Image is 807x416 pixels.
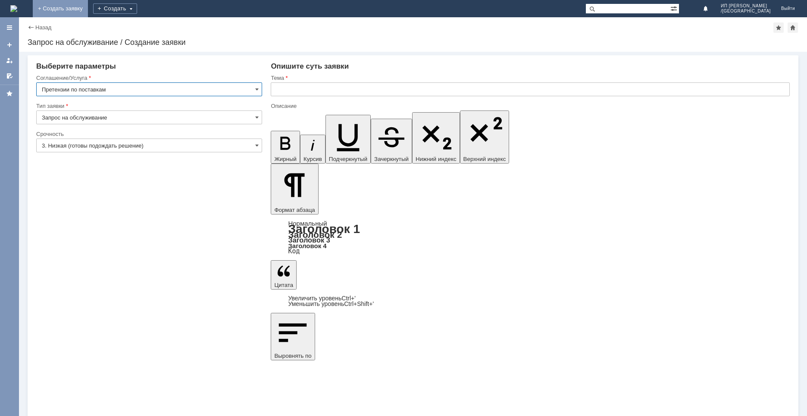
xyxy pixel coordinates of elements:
button: Формат абзаца [271,164,318,214]
div: Сделать домашней страницей [788,22,798,33]
a: Decrease [288,300,374,307]
span: Опишите суть заявки [271,62,349,70]
div: Запрос на обслуживание / Создание заявки [28,38,798,47]
span: Цитата [274,282,293,288]
div: Формат абзаца [271,221,790,254]
span: Выберите параметры [36,62,116,70]
a: Заголовок 3 [288,236,330,244]
a: Создать заявку [3,38,16,52]
button: Выровнять по [271,313,315,360]
span: Подчеркнутый [329,156,367,162]
span: Ctrl+Shift+' [344,300,374,307]
a: Increase [288,295,356,302]
a: Мои согласования [3,69,16,83]
div: Срочность [36,131,260,137]
span: Нижний индекс [416,156,457,162]
span: Курсив [303,156,322,162]
button: Жирный [271,131,300,164]
div: Добавить в избранное [773,22,784,33]
a: Нормальный [288,220,327,227]
a: Код [288,247,300,255]
button: Цитата [271,260,297,290]
button: Курсив [300,135,325,164]
img: logo [10,5,17,12]
span: Формат абзаца [274,207,315,213]
a: Заголовок 2 [288,230,342,240]
a: Назад [35,24,51,31]
a: Мои заявки [3,54,16,67]
div: Соглашение/Услуга [36,75,260,81]
div: Тема [271,75,788,81]
button: Верхний индекс [460,110,510,164]
span: Расширенный поиск [670,4,679,12]
button: Зачеркнутый [371,119,412,164]
div: Описание [271,103,788,109]
span: Зачеркнутый [374,156,409,162]
div: Создать [93,3,137,14]
button: Нижний индекс [412,112,460,164]
span: Выровнять по [274,353,311,359]
button: Подчеркнутый [325,115,371,164]
span: Ctrl+' [341,295,356,302]
span: ИП [PERSON_NAME] [721,3,771,9]
span: /[GEOGRAPHIC_DATA] [721,9,771,14]
a: Перейти на домашнюю страницу [10,5,17,12]
span: Верхний индекс [463,156,506,162]
a: Заголовок 1 [288,222,360,236]
div: Тип заявки [36,103,260,109]
div: Цитата [271,296,790,307]
span: Жирный [274,156,297,162]
a: Заголовок 4 [288,242,326,249]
